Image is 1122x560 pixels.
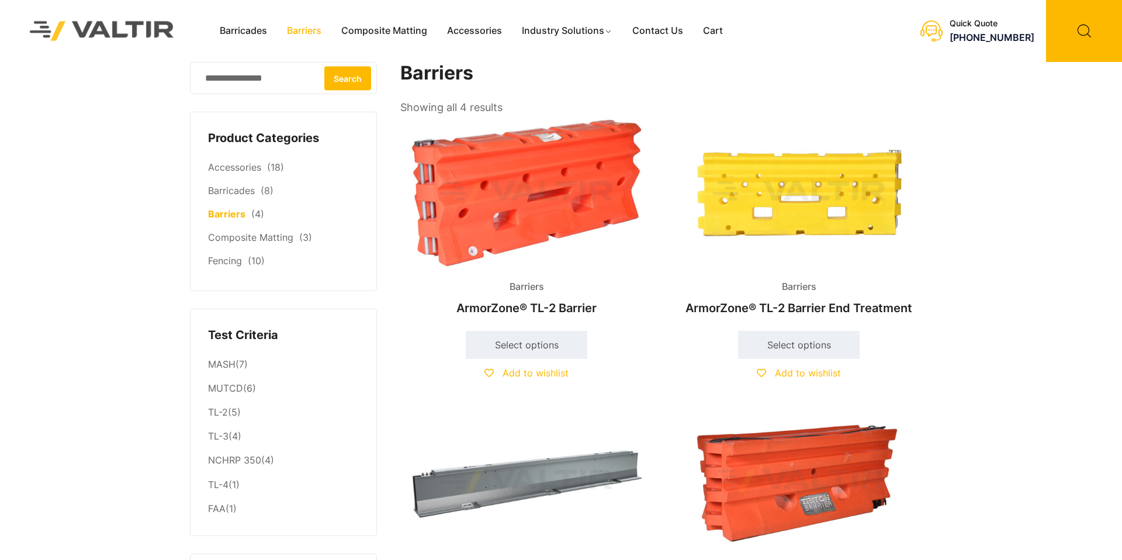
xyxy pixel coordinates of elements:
[208,161,261,173] a: Accessories
[208,503,226,514] a: FAA
[738,331,860,359] a: Select options for “ArmorZone® TL-2 Barrier End Treatment”
[400,62,926,85] h1: Barriers
[208,358,236,370] a: MASH
[208,130,359,147] h4: Product Categories
[466,331,587,359] a: Select options for “ArmorZone® TL-2 Barrier”
[512,22,622,40] a: Industry Solutions
[208,352,359,376] li: (7)
[324,66,371,90] button: Search
[208,327,359,344] h4: Test Criteria
[950,19,1034,29] div: Quick Quote
[208,382,243,394] a: MUTCD
[673,117,925,321] a: BarriersArmorZone® TL-2 Barrier End Treatment
[208,454,261,466] a: NCHRP 350
[208,401,359,425] li: (5)
[208,377,359,401] li: (6)
[208,449,359,473] li: (4)
[622,22,693,40] a: Contact Us
[248,255,265,267] span: (10)
[400,117,653,321] a: BarriersArmorZone® TL-2 Barrier
[208,406,228,418] a: TL-2
[400,295,653,321] h2: ArmorZone® TL-2 Barrier
[261,185,273,196] span: (8)
[208,479,228,490] a: TL-4
[437,22,512,40] a: Accessories
[208,208,245,220] a: Barriers
[15,6,189,56] img: Valtir Rentals
[208,255,242,267] a: Fencing
[331,22,437,40] a: Composite Matting
[208,425,359,449] li: (4)
[277,22,331,40] a: Barriers
[950,32,1034,43] a: [PHONE_NUMBER]
[484,367,569,379] a: Add to wishlist
[210,22,277,40] a: Barricades
[208,497,359,518] li: (1)
[267,161,284,173] span: (18)
[693,22,733,40] a: Cart
[208,430,228,442] a: TL-3
[400,98,503,117] p: Showing all 4 results
[773,278,825,296] span: Barriers
[208,473,359,497] li: (1)
[299,231,312,243] span: (3)
[208,231,293,243] a: Composite Matting
[503,367,569,379] span: Add to wishlist
[501,278,553,296] span: Barriers
[673,295,925,321] h2: ArmorZone® TL-2 Barrier End Treatment
[775,367,841,379] span: Add to wishlist
[251,208,264,220] span: (4)
[208,185,255,196] a: Barricades
[757,367,841,379] a: Add to wishlist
